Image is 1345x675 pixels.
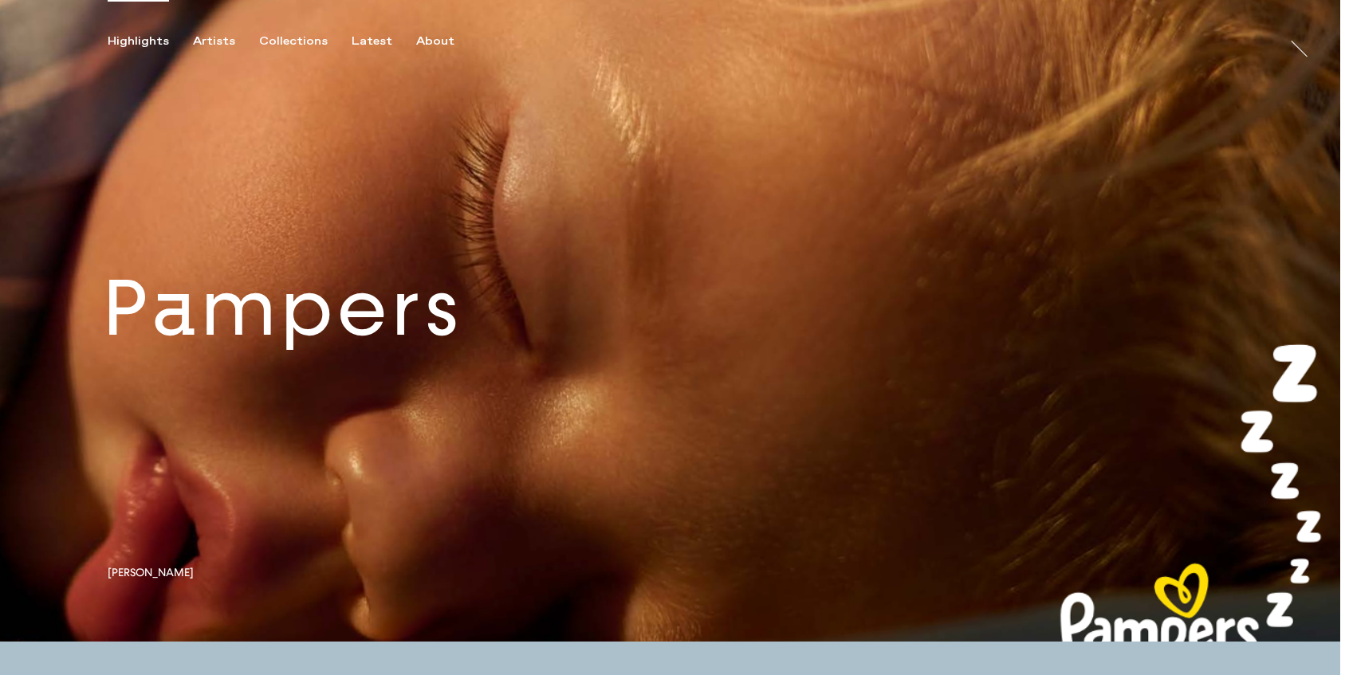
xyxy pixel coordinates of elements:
[259,34,352,49] button: Collections
[352,34,416,49] button: Latest
[416,34,478,49] button: About
[193,34,259,49] button: Artists
[108,34,193,49] button: Highlights
[416,34,454,49] div: About
[108,34,169,49] div: Highlights
[259,34,328,49] div: Collections
[193,34,235,49] div: Artists
[352,34,392,49] div: Latest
